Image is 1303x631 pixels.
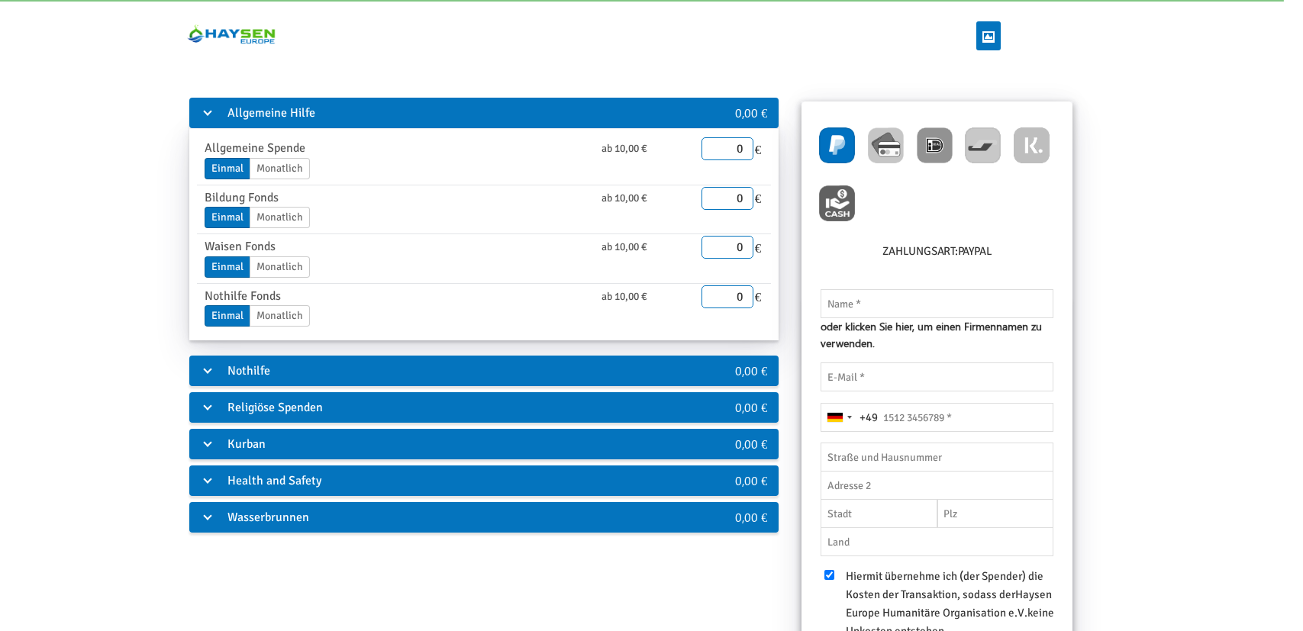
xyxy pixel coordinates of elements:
[821,527,1053,556] input: Land
[193,139,507,158] div: Allgemeine Spende
[819,127,855,163] img: PayPal
[250,256,310,278] label: Monatlich
[205,207,250,228] label: Einmal
[735,362,767,378] span: 0,00 €
[250,158,310,179] label: Monatlich
[735,509,767,525] span: 0,00 €
[205,256,250,278] label: Einmal
[753,285,763,308] span: €
[958,243,992,260] label: PayPal
[735,399,767,415] span: 0,00 €
[602,239,647,256] span: ab 10,00 €
[860,409,878,427] div: +49
[189,502,681,533] div: Wasserbrunnen
[819,185,855,221] img: Cash
[821,471,1053,500] input: Adresse 2
[189,465,681,496] div: Health and Safety
[937,499,1054,528] input: Plz
[821,289,1053,318] input: Name *
[193,237,507,256] div: Waisen Fonds
[1014,127,1050,163] img: S_PT_klarna
[193,188,507,208] div: Bildung Fonds
[602,140,647,157] span: ab 10,00 €
[250,305,310,327] label: Monatlich
[868,127,904,163] img: CardCollection
[753,236,763,259] span: €
[753,187,763,210] span: €
[735,105,767,121] span: 0,00 €
[602,190,647,207] span: ab 10,00 €
[189,356,681,386] div: Nothilfe
[821,404,878,431] button: Selected country
[965,127,1001,163] img: Bancontact
[193,287,507,306] div: Nothilfe Fonds
[189,98,681,128] div: Allgemeine Hilfe
[735,436,767,452] span: 0,00 €
[817,243,1057,266] h6: Zahlungsart:
[821,318,1053,351] span: oder klicken Sie hier, um einen Firmennamen zu verwenden.
[735,472,767,488] span: 0,00 €
[189,392,681,423] div: Religiöse Spenden
[602,288,647,305] span: ab 10,00 €
[205,305,250,327] label: Einmal
[205,158,250,179] label: Einmal
[753,137,763,160] span: €
[189,429,681,459] div: Kurban
[821,403,1053,432] input: 1512 3456789 *
[250,207,310,228] label: Monatlich
[917,127,953,163] img: Ideal
[821,443,1053,472] input: Straße und Hausnummer
[821,499,937,528] input: Stadt
[821,362,1053,391] input: E-Mail *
